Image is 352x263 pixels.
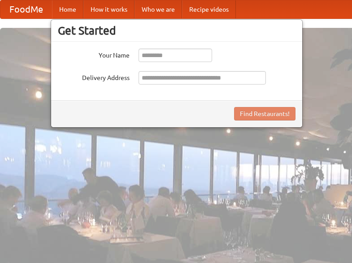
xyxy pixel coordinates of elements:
[234,107,296,120] button: Find Restaurants!
[135,0,182,18] a: Who we are
[83,0,135,18] a: How it works
[58,71,130,82] label: Delivery Address
[52,0,83,18] a: Home
[182,0,236,18] a: Recipe videos
[0,0,52,18] a: FoodMe
[58,49,130,60] label: Your Name
[58,24,296,37] h3: Get Started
